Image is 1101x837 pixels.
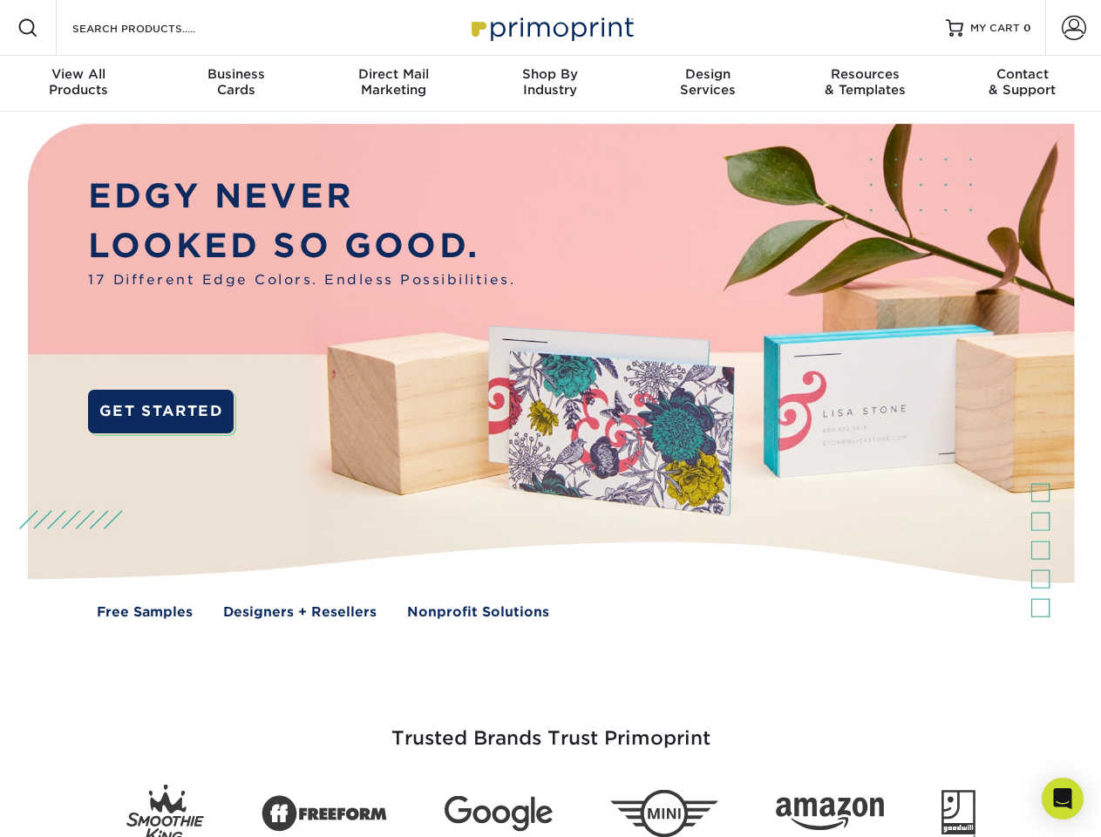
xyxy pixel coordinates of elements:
span: 17 Different Edge Colors. Endless Possibilities. [88,270,515,290]
img: Primoprint [464,9,638,46]
a: Nonprofit Solutions [407,602,549,623]
img: Amazon [776,798,884,831]
span: MY CART [970,21,1020,36]
a: Shop ByIndustry [472,56,629,112]
img: Goodwill [941,790,975,837]
input: SEARCH PRODUCTS..... [71,17,241,38]
a: Free Samples [97,602,193,623]
a: GET STARTED [88,390,234,433]
span: Contact [944,66,1101,82]
iframe: Google Customer Reviews [4,784,148,831]
img: Google [445,796,553,832]
a: Direct MailMarketing [315,56,472,112]
p: LOOKED SO GOOD. [88,221,515,271]
div: Industry [472,66,629,98]
div: & Support [944,66,1101,98]
span: Design [629,66,786,82]
span: Business [157,66,314,82]
div: Marketing [315,66,472,98]
h3: Trusted Brands Trust Primoprint [41,685,1061,771]
span: 0 [1023,22,1031,34]
span: Shop By [472,66,629,82]
a: DesignServices [629,56,786,112]
a: Resources& Templates [786,56,943,112]
p: EDGY NEVER [88,172,515,221]
a: Designers + Resellers [223,602,377,623]
div: Cards [157,66,314,98]
a: BusinessCards [157,56,314,112]
span: Direct Mail [315,66,472,82]
div: & Templates [786,66,943,98]
a: Contact& Support [944,56,1101,112]
div: Open Intercom Messenger [1042,778,1084,820]
div: Services [629,66,786,98]
span: Resources [786,66,943,82]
